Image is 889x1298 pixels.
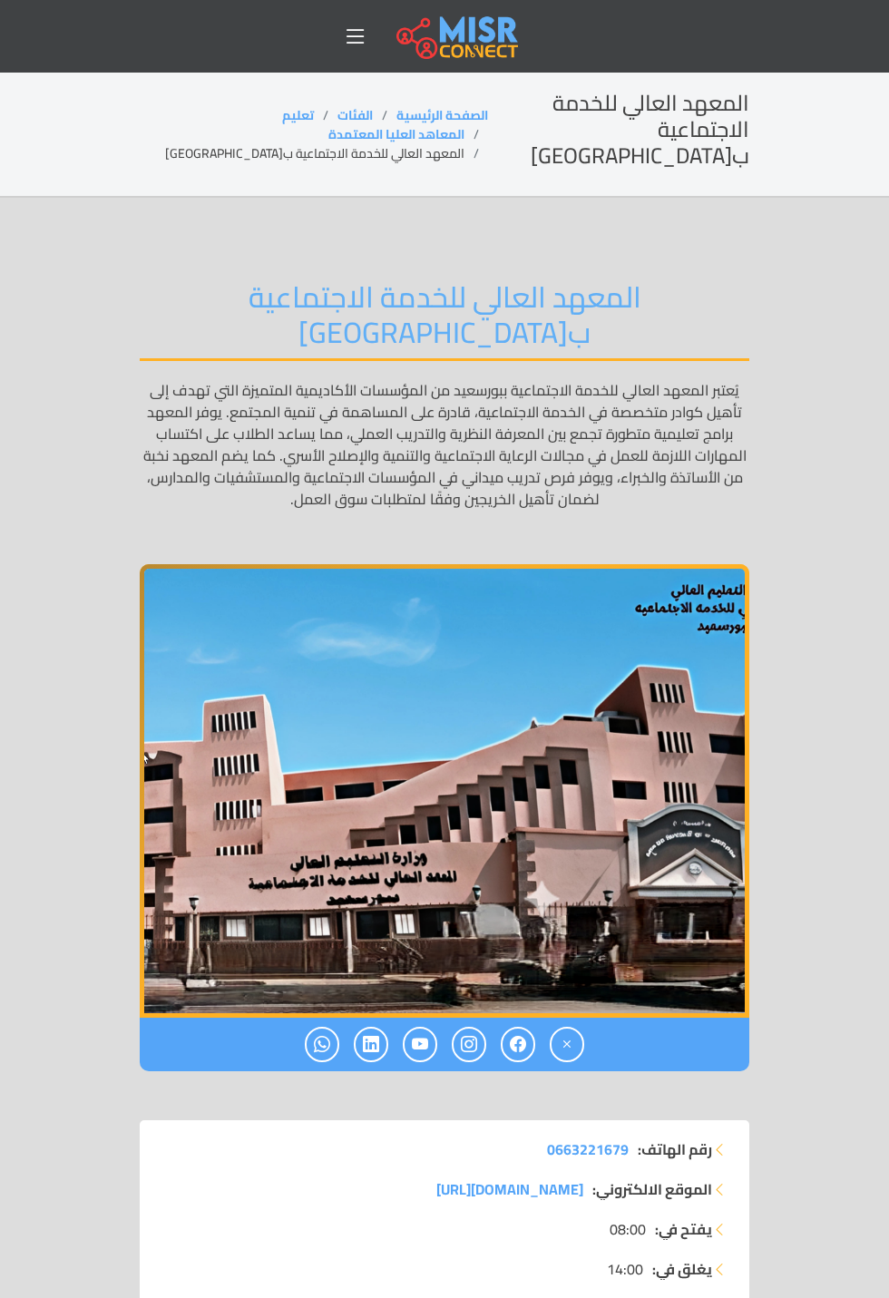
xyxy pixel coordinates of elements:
[165,144,488,163] li: المعهد العالي للخدمة الاجتماعية ب[GEOGRAPHIC_DATA]
[396,103,488,127] a: الصفحة الرئيسية
[547,1136,629,1163] span: 0663221679
[337,103,373,127] a: الفئات
[638,1138,712,1160] strong: رقم الهاتف:
[436,1178,583,1200] a: [DOMAIN_NAME][URL]
[436,1176,583,1203] span: [DOMAIN_NAME][URL]
[607,1258,643,1280] span: 14:00
[488,91,749,169] h2: المعهد العالي للخدمة الاجتماعية ب[GEOGRAPHIC_DATA]
[140,379,749,510] p: يُعتبر المعهد العالي للخدمة الاجتماعية ببورسعيد من المؤسسات الأكاديمية المتميزة التي تهدف إلى تأه...
[396,14,518,59] img: main.misr_connect
[328,122,464,146] a: المعاهد العليا المعتمدة
[140,564,749,1018] img: المعهد العالي للخدمة الاجتماعية ببورسعيد
[652,1258,712,1280] strong: يغلق في:
[547,1138,629,1160] a: 0663221679
[592,1178,712,1200] strong: الموقع الالكتروني:
[140,564,749,1018] div: 1 / 1
[140,279,749,361] h2: المعهد العالي للخدمة الاجتماعية ب[GEOGRAPHIC_DATA]
[655,1218,712,1240] strong: يفتح في:
[610,1218,646,1240] span: 08:00
[282,103,314,127] a: تعليم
